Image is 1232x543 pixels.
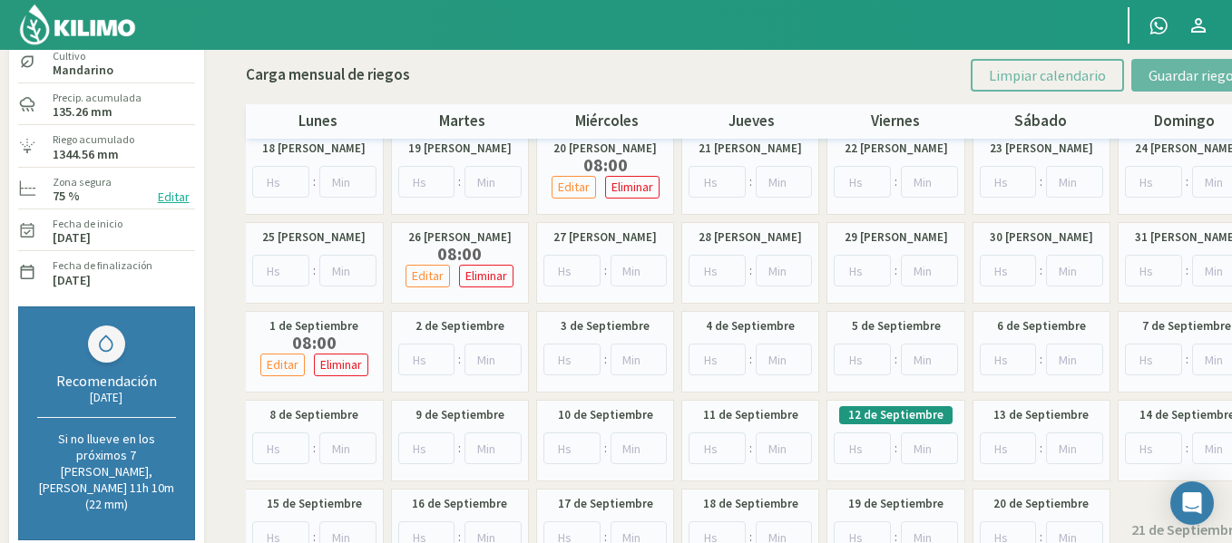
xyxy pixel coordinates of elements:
p: martes [390,110,534,133]
input: Min [319,432,376,464]
span: : [1186,172,1188,191]
input: Hs [1125,255,1182,286]
p: viernes [824,110,968,133]
span: : [749,350,752,369]
span: : [604,439,607,458]
label: 18 de Septiembre [703,495,798,513]
p: Eliminar [465,266,507,286]
input: Min [611,344,668,375]
label: Precip. acumulada [53,90,142,106]
label: 23 [PERSON_NAME] [990,140,1093,158]
label: 4 de Septiembre [706,317,795,335]
label: 2 de Septiembre [416,317,504,335]
input: Min [319,255,376,286]
input: Hs [1125,344,1182,375]
input: Min [901,166,958,198]
input: Min [901,255,958,286]
label: 20 [PERSON_NAME] [553,140,657,158]
label: 18 [PERSON_NAME] [262,140,366,158]
input: Min [1046,255,1103,286]
label: 17 de Septiembre [558,495,653,513]
label: 20 de Septiembre [993,495,1089,513]
span: : [313,261,316,280]
div: Open Intercom Messenger [1170,481,1214,525]
input: Hs [834,344,891,375]
button: Editar [152,187,195,208]
input: Hs [980,432,1037,464]
span: : [458,439,461,458]
div: [DATE] [37,390,176,405]
button: Limpiar calendario [971,59,1124,92]
label: 10 de Septiembre [558,406,653,424]
span: : [895,172,897,191]
span: : [1040,439,1042,458]
label: [DATE] [53,275,91,286]
input: Hs [980,166,1037,198]
label: 19 [PERSON_NAME] [408,140,512,158]
label: Fecha de finalización [53,257,152,274]
input: Min [756,255,813,286]
input: Min [1046,344,1103,375]
p: sábado [968,110,1112,133]
input: Hs [1125,166,1182,198]
input: Hs [689,344,746,375]
span: : [313,439,316,458]
input: Hs [689,255,746,286]
span: : [458,172,461,191]
input: Hs [543,432,601,464]
label: 22 [PERSON_NAME] [845,140,948,158]
span: : [895,350,897,369]
input: Hs [398,432,455,464]
input: Hs [252,432,309,464]
input: Hs [1125,432,1182,464]
input: Hs [398,166,455,198]
label: 1344.56 mm [53,149,119,160]
input: Hs [543,344,601,375]
label: Fecha de inicio [53,216,122,232]
label: 29 [PERSON_NAME] [845,228,948,247]
span: : [749,172,752,191]
input: Hs [980,344,1037,375]
p: miércoles [534,110,679,133]
p: Editar [558,177,590,198]
input: Hs [252,255,309,286]
input: Hs [980,255,1037,286]
span: : [458,350,461,369]
label: 21 [PERSON_NAME] [699,140,802,158]
span: : [313,172,316,191]
label: 08:00 [401,247,518,261]
span: : [1040,172,1042,191]
label: 11 de Septiembre [703,406,798,424]
input: Min [319,166,376,198]
button: Eliminar [605,176,660,199]
p: Si no llueve en los próximos 7 [PERSON_NAME], [PERSON_NAME] 11h 10m (22 mm) [37,431,176,512]
input: Hs [398,344,455,375]
label: 5 de Septiembre [852,317,941,335]
label: 135.26 mm [53,106,112,118]
label: 12 de Septiembre [848,406,944,424]
button: Eliminar [459,265,513,287]
input: Hs [834,432,891,464]
label: 15 de Septiembre [267,495,362,513]
span: : [604,261,607,280]
label: 1 de Septiembre [269,317,358,335]
label: 26 [PERSON_NAME] [408,228,512,247]
label: 08:00 [547,158,664,172]
input: Min [756,344,813,375]
span: : [1040,350,1042,369]
label: Cultivo [53,48,113,64]
label: Riego acumulado [53,131,134,148]
label: 27 [PERSON_NAME] [553,228,657,247]
p: jueves [680,110,824,133]
input: Min [756,432,813,464]
span: : [604,350,607,369]
button: Editar [406,265,450,287]
p: lunes [246,110,390,133]
span: : [895,439,897,458]
input: Hs [252,166,309,198]
label: 16 de Septiembre [412,495,507,513]
p: Editar [267,354,298,375]
label: 75 % [53,190,80,202]
span: : [1040,261,1042,280]
input: Min [1046,432,1103,464]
